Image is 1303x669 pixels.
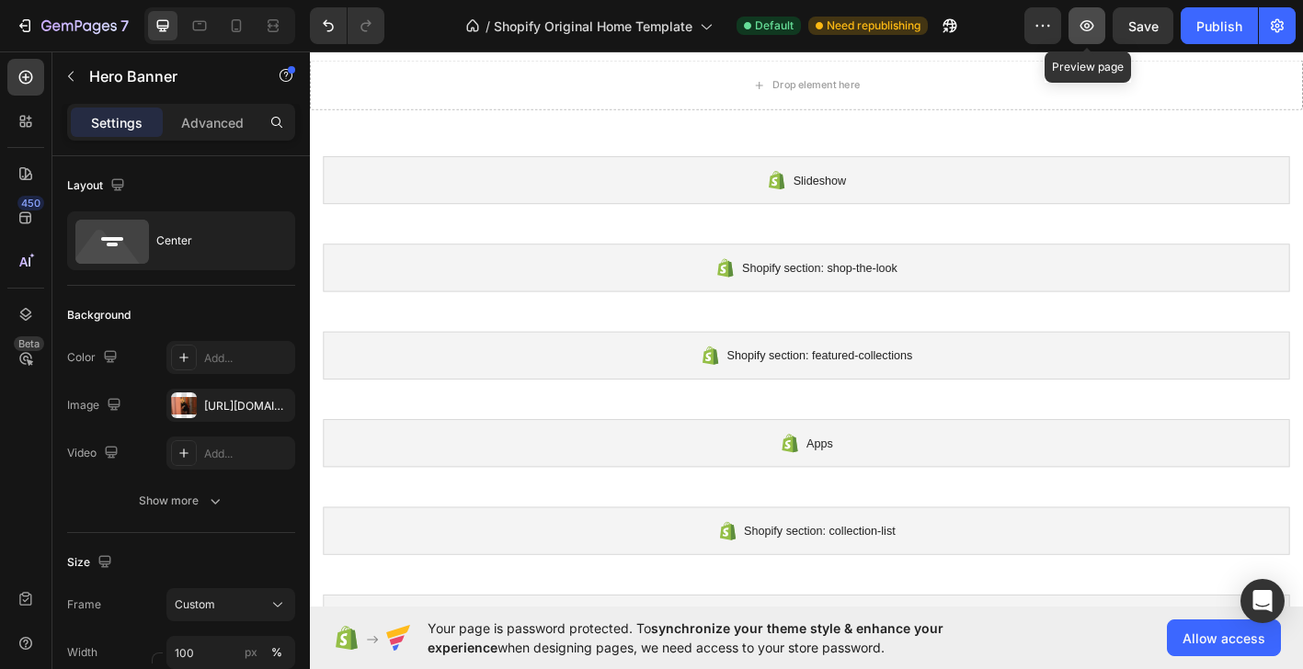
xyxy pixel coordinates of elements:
p: Advanced [181,113,244,132]
div: Center [156,220,269,262]
div: % [271,644,282,661]
p: Hero Banner [89,65,246,87]
span: Allow access [1183,629,1265,648]
button: Allow access [1167,619,1281,656]
span: Slideshow [537,135,596,157]
span: synchronize your theme style & enhance your experience [428,620,943,655]
button: Save [1113,7,1173,44]
button: Publish [1181,7,1258,44]
div: Color [67,346,121,370]
p: 7 [120,15,129,37]
div: Show more [139,492,224,510]
span: Shopify section: media-grid [489,622,645,644]
span: Shopify section: featured-collections [463,330,669,352]
div: px [245,644,257,661]
span: Your page is password protected. To when designing pages, we need access to your store password. [428,618,1015,657]
div: Add... [204,350,291,367]
iframe: Design area [310,49,1303,610]
div: Image [67,393,125,418]
span: / [486,17,490,36]
div: Add... [204,446,291,462]
div: Publish [1196,17,1242,36]
div: [URL][DOMAIN_NAME] [204,398,291,414]
button: Custom [166,588,295,621]
span: Custom [175,596,215,613]
button: Show more [67,484,295,517]
span: Save [1128,18,1159,34]
div: 450 [17,196,44,210]
div: Background [67,307,131,323]
div: Video [67,441,122,466]
span: Apps [552,427,581,449]
div: Layout [67,174,129,198]
button: px [266,641,288,663]
input: px% [166,636,295,669]
label: Frame [67,596,101,613]
div: Beta [14,336,44,351]
label: Width [67,644,97,661]
button: % [240,641,262,663]
span: Shopify Original Home Template [494,17,692,36]
div: Open Intercom Messenger [1240,579,1285,623]
p: Settings [91,113,143,132]
div: Undo/Redo [310,7,384,44]
div: Size [67,550,116,575]
button: 7 [7,7,137,44]
span: Need republishing [827,17,920,34]
span: Default [755,17,794,34]
span: Shopify section: shop-the-look [480,232,653,255]
span: Shopify section: collection-list [483,525,651,547]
